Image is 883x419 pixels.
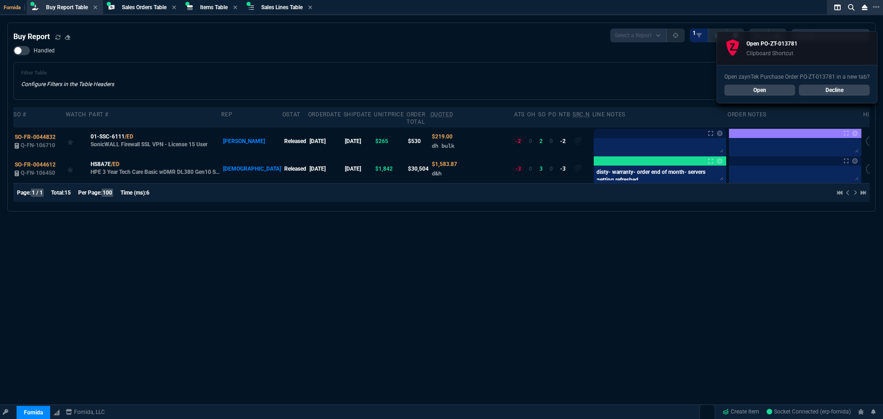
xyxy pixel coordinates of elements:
div: shipDate [344,111,372,118]
div: OrderDate [308,111,341,118]
div: Line Notes [592,111,625,118]
a: /ED [125,132,133,141]
span: 0 [550,138,553,144]
span: Q-FN-106450 [21,170,55,176]
div: ATS [514,111,525,118]
span: Q-FN-106710 [21,142,55,149]
td: $265 [374,127,407,155]
div: -3 [516,165,521,173]
td: SonicWALL Firewall SSL VPN - License 15 User [89,127,221,155]
span: Items Table [200,4,228,11]
span: 0 [529,166,532,172]
td: [DEMOGRAPHIC_DATA] [221,155,282,183]
div: oStat [282,111,300,118]
span: Quoted Cost [432,133,453,140]
td: -3 [559,155,573,183]
p: Open zaynTek Purchase Order PO-ZT-013781 in a new tab? [724,73,870,81]
abbr: Quoted Cost and Sourcing Notes [430,111,453,118]
nx-icon: Close Workbench [858,2,871,13]
span: SO-FR-0044832 [15,134,56,140]
div: Part # [89,111,109,118]
span: 01-SSC-6111 [91,132,125,141]
span: Page: [17,189,31,196]
p: Open PO-ZT-013781 [746,40,797,48]
span: d&h [432,170,441,177]
div: SO # [13,111,26,118]
span: Per Page: [78,189,102,196]
td: $30,504 [407,155,430,183]
td: -2 [559,127,573,155]
span: Sales Lines Table [261,4,303,11]
a: Open [724,85,795,96]
a: /ED [111,160,120,168]
p: Clipboard Shortcut [746,50,797,57]
nx-icon: Close Tab [172,4,176,11]
td: HPE 3 Year Tech Care Basic wDMR DL380 Gen10 Service [89,155,221,183]
div: Order Total [407,111,428,126]
div: NTB [559,111,570,118]
h6: Filter Table [21,70,114,76]
span: Time (ms): [120,189,146,196]
nx-icon: Close Tab [308,4,312,11]
span: 0 [550,166,553,172]
h4: Buy Report [13,31,50,42]
div: SO [538,111,545,118]
div: OH [527,111,535,118]
span: 15 [64,189,71,196]
div: PO [548,111,556,118]
span: Socket Connected (erp-fornida) [767,409,851,415]
a: BvZBFTqTk_xEnpLVAAAS [767,408,851,416]
abbr: Quote Sourcing Notes [573,111,590,118]
nx-icon: Close Tab [93,4,97,11]
div: Add to Watchlist [67,135,87,148]
td: Released [282,127,308,155]
nx-icon: Split Panels [831,2,844,13]
a: msbcCompanyName [63,408,108,416]
span: SO-FR-0044612 [15,161,56,168]
div: -2 [516,137,521,146]
td: [DATE] [308,155,344,183]
span: 6 [146,189,149,196]
span: 1 / 1 [31,189,44,197]
td: $530 [407,127,430,155]
span: 0 [529,138,532,144]
nx-icon: Open New Tab [873,3,879,11]
td: [DATE] [344,127,374,155]
div: Watch [66,111,86,118]
nx-icon: Close Tab [233,4,237,11]
a: Create Item [719,405,763,419]
div: Rep [221,111,232,118]
td: [PERSON_NAME] [221,127,282,155]
span: Buy Report Table [46,4,88,11]
span: 1 [693,29,696,37]
nx-icon: Search [844,2,858,13]
td: $1,842 [374,155,407,183]
td: 2 [538,127,548,155]
p: SonicWALL Firewall SSL VPN - License 15 User [91,141,207,148]
div: Order Notes [728,111,767,118]
span: Fornida [4,5,25,11]
div: Add to Watchlist [67,162,87,175]
span: 100 [102,189,113,197]
span: dh bulk [432,142,454,149]
td: [DATE] [344,155,374,183]
span: HS8A7E [91,160,111,168]
p: Configure Filters in the Table Headers [21,80,114,88]
a: Decline [799,85,870,96]
div: unitPrice [374,111,404,118]
td: Released [282,155,308,183]
span: Total: [51,189,64,196]
span: Quoted Cost [432,161,457,167]
td: 3 [538,155,548,183]
span: Sales Orders Table [122,4,166,11]
td: [DATE] [308,127,344,155]
div: hide [863,111,877,118]
p: HPE 3 Year Tech Care Basic wDMR DL380 Gen10 Service [91,168,220,176]
span: Handled [34,47,55,54]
